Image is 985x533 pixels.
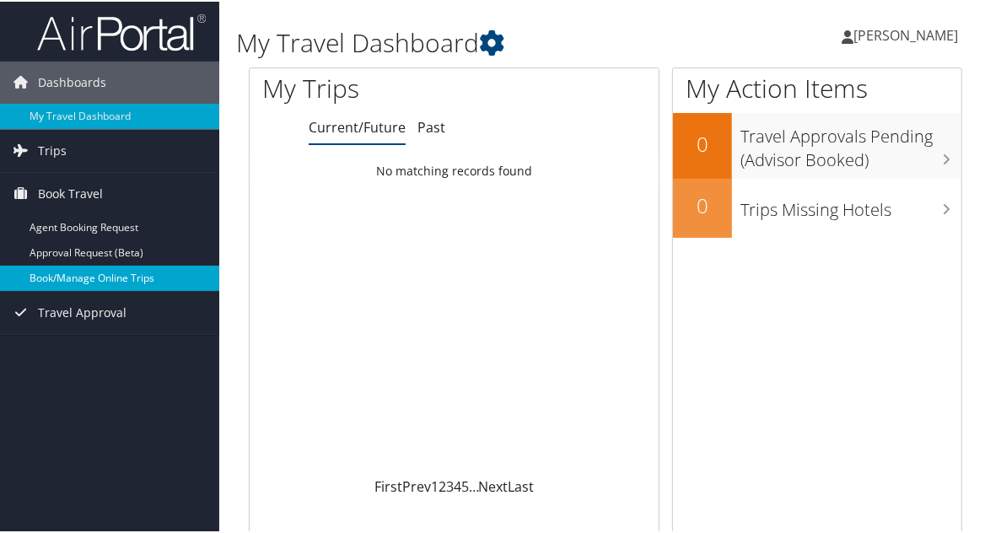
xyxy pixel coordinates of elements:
a: 4 [454,476,461,494]
span: Trips [38,128,67,170]
a: [PERSON_NAME] [842,8,975,59]
h3: Trips Missing Hotels [740,188,961,220]
span: Travel Approval [38,290,126,332]
a: Past [417,116,445,135]
a: 1 [431,476,439,494]
a: Last [509,476,535,494]
h1: My Action Items [673,69,961,105]
h1: My Trips [262,69,476,105]
span: Dashboards [38,60,106,102]
a: Next [479,476,509,494]
h2: 0 [673,190,732,218]
a: 2 [439,476,446,494]
a: Prev [402,476,431,494]
h1: My Travel Dashboard [236,24,729,59]
img: airportal-logo.png [37,11,206,51]
a: 0Trips Missing Hotels [673,177,961,236]
h2: 0 [673,128,732,157]
a: 0Travel Approvals Pending (Advisor Booked) [673,111,961,176]
a: 5 [461,476,469,494]
h3: Travel Approvals Pending (Advisor Booked) [740,115,961,170]
a: 3 [446,476,454,494]
a: Current/Future [309,116,406,135]
span: Book Travel [38,171,103,213]
span: [PERSON_NAME] [853,24,958,43]
td: No matching records found [250,154,659,185]
a: First [374,476,402,494]
span: … [469,476,479,494]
